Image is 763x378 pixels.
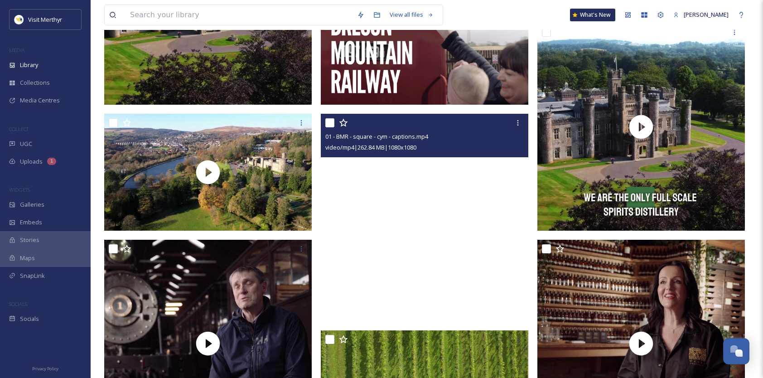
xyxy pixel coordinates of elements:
[9,186,30,193] span: WIDGETS
[20,157,43,166] span: Uploads
[321,114,528,321] video: 01 - BMR - square - cym - captions.mp4
[126,5,353,25] input: Search your library
[385,6,438,24] a: View all files
[20,236,39,244] span: Stories
[325,143,416,151] span: video/mp4 | 262.84 MB | 1080 x 1080
[325,132,428,141] span: 01 - BMR - square - cym - captions.mp4
[14,15,24,24] img: download.jpeg
[32,363,58,373] a: Privacy Policy
[20,61,38,69] span: Library
[9,47,25,53] span: MEDIA
[28,15,62,24] span: Visit Merthyr
[20,200,44,209] span: Galleries
[104,114,312,231] img: thumbnail
[669,6,733,24] a: [PERSON_NAME]
[684,10,729,19] span: [PERSON_NAME]
[20,140,32,148] span: UGC
[537,23,745,231] img: thumbnail
[20,254,35,262] span: Maps
[20,78,50,87] span: Collections
[32,366,58,372] span: Privacy Policy
[723,338,749,364] button: Open Chat
[570,9,615,21] a: What's New
[9,126,29,132] span: COLLECT
[20,271,45,280] span: SnapLink
[20,96,60,105] span: Media Centres
[20,218,42,227] span: Embeds
[20,315,39,323] span: Socials
[47,158,56,165] div: 1
[9,300,27,307] span: SOCIALS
